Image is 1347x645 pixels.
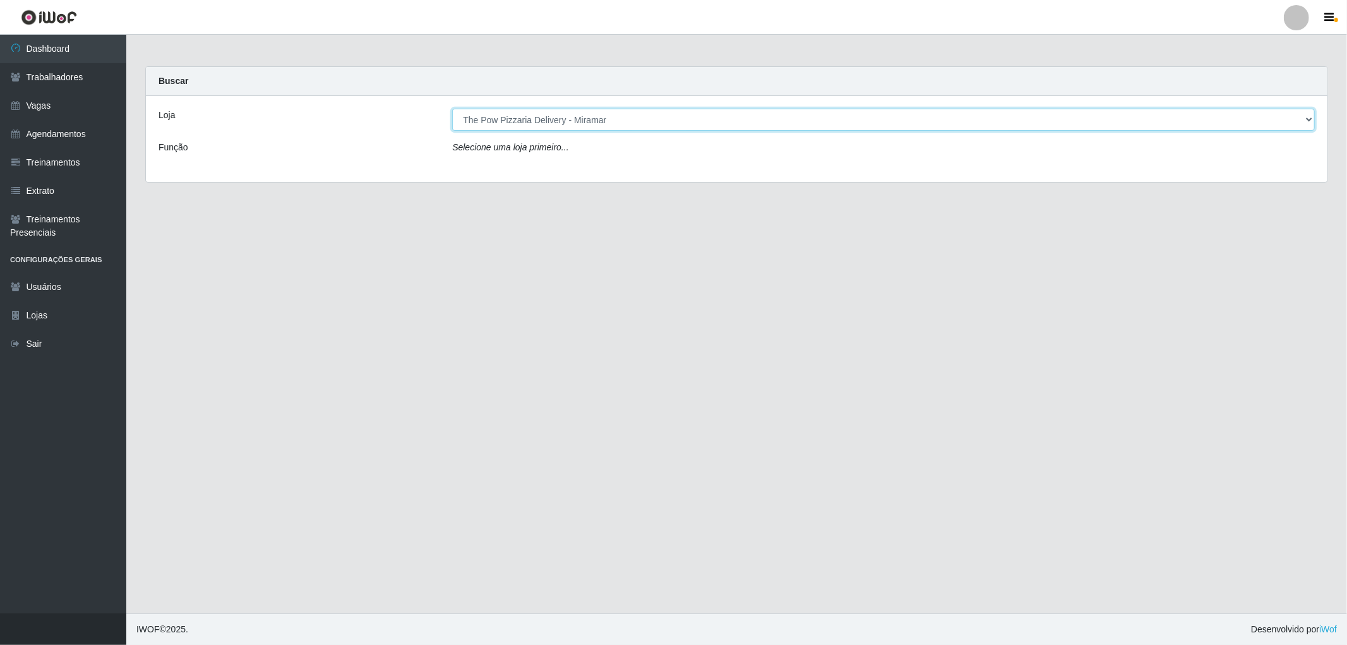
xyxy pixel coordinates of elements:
[1251,623,1337,636] span: Desenvolvido por
[159,76,188,86] strong: Buscar
[159,109,175,122] label: Loja
[21,9,77,25] img: CoreUI Logo
[136,624,160,634] span: IWOF
[136,623,188,636] span: © 2025 .
[452,142,568,152] i: Selecione uma loja primeiro...
[159,141,188,154] label: Função
[1319,624,1337,634] a: iWof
